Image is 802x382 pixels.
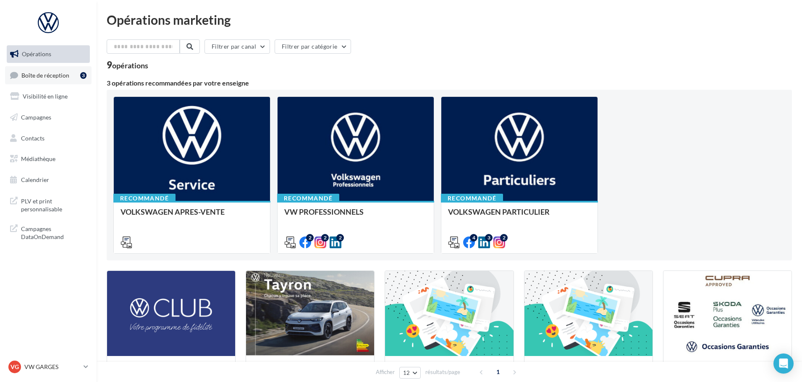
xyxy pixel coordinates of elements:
button: Filtrer par canal [204,39,270,54]
span: VOLKSWAGEN APRES-VENTE [121,207,225,216]
span: Contacts [21,134,45,141]
span: Boîte de réception [21,71,69,78]
div: 3 [80,72,86,79]
div: 2 [306,234,314,242]
button: 12 [399,367,421,379]
span: Campagnes [21,114,51,121]
div: 2 [500,234,508,242]
span: Opérations [22,50,51,57]
span: PLV et print personnalisable [21,195,86,213]
span: Médiathèque [21,155,55,162]
a: Calendrier [5,171,92,189]
a: Contacts [5,130,92,147]
a: Boîte de réception3 [5,66,92,84]
div: 2 [321,234,329,242]
div: Recommandé [277,194,339,203]
a: Campagnes [5,109,92,126]
a: Visibilité en ligne [5,88,92,105]
a: Médiathèque [5,150,92,168]
div: 3 [485,234,493,242]
span: Visibilité en ligne [23,93,68,100]
div: 4 [470,234,477,242]
span: VW PROFESSIONNELS [284,207,364,216]
div: Recommandé [113,194,176,203]
div: 9 [107,60,148,70]
div: opérations [112,62,148,69]
button: Filtrer par catégorie [275,39,351,54]
div: Open Intercom Messenger [773,353,794,374]
a: Opérations [5,45,92,63]
a: Campagnes DataOnDemand [5,220,92,244]
span: VOLKSWAGEN PARTICULIER [448,207,550,216]
span: Calendrier [21,176,49,183]
div: 3 opérations recommandées par votre enseigne [107,80,792,86]
span: Campagnes DataOnDemand [21,223,86,241]
a: VG VW GARGES [7,359,90,375]
p: VW GARGES [24,363,80,371]
span: 1 [491,365,505,379]
div: Recommandé [441,194,503,203]
div: Opérations marketing [107,13,792,26]
span: résultats/page [425,368,460,376]
div: 2 [336,234,344,242]
span: Afficher [376,368,395,376]
span: 12 [403,369,410,376]
a: PLV et print personnalisable [5,192,92,217]
span: VG [10,363,19,371]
